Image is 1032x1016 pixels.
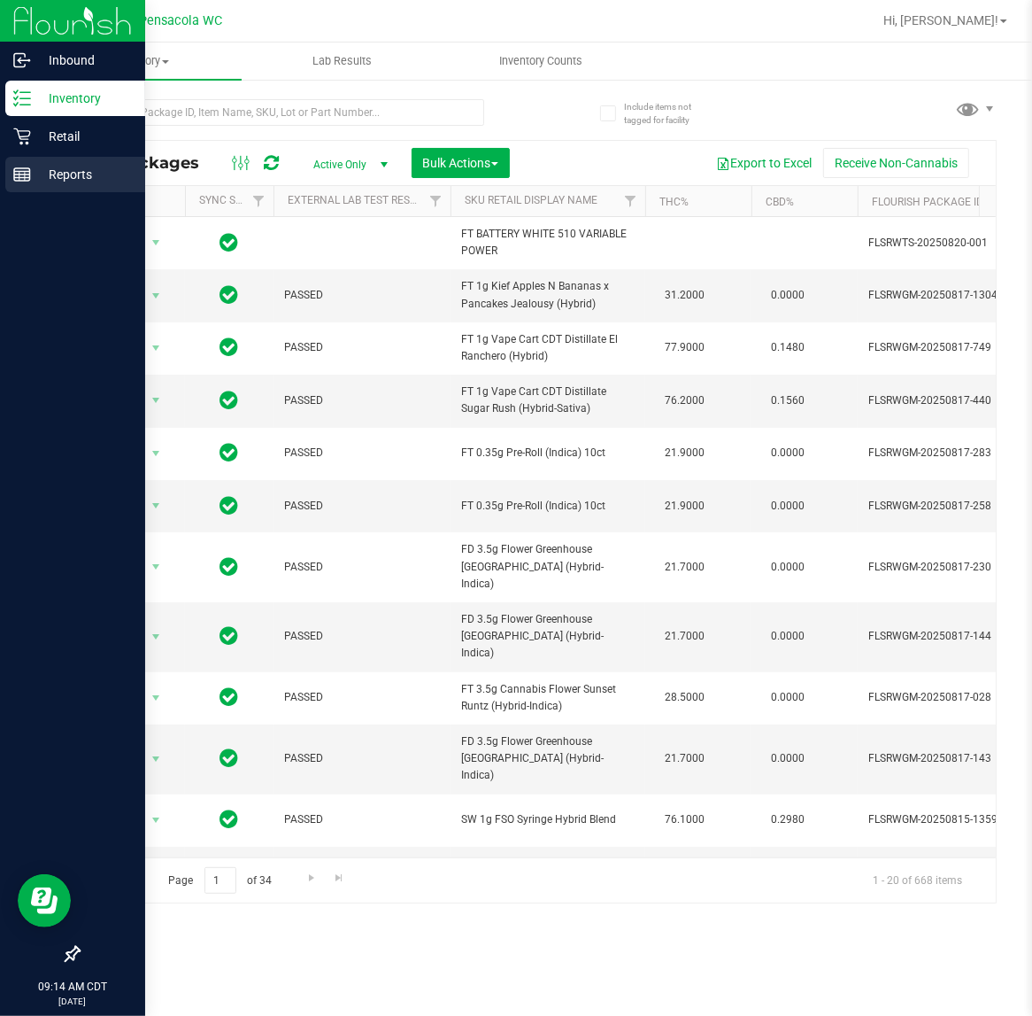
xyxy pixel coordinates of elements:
[220,388,239,413] span: In Sync
[284,750,440,767] span: PASSED
[13,166,31,183] inline-svg: Reports
[153,867,287,895] span: Page of 34
[461,811,635,828] span: SW 1g FSO Syringe Hybrid Blend
[220,807,239,832] span: In Sync
[656,807,713,833] span: 76.1000
[220,440,239,465] span: In Sync
[883,13,998,27] span: Hi, [PERSON_NAME]!
[13,128,31,145] inline-svg: Retail
[92,153,217,173] span: All Packages
[762,493,813,519] span: 0.0000
[762,440,813,466] span: 0.0000
[298,867,324,891] a: Go to the next page
[288,194,427,206] a: External Lab Test Result
[284,498,440,515] span: PASSED
[762,685,813,710] span: 0.0000
[145,686,167,710] span: select
[284,392,440,409] span: PASSED
[421,186,451,216] a: Filter
[656,746,713,772] span: 21.7000
[465,194,597,206] a: Sku Retail Display Name
[220,493,239,518] span: In Sync
[284,339,440,356] span: PASSED
[145,808,167,833] span: select
[13,89,31,107] inline-svg: Inventory
[624,100,712,127] span: Include items not tagged for facility
[762,624,813,649] span: 0.0000
[242,43,441,80] a: Lab Results
[461,498,635,515] span: FT 0.35g Pre-Roll (Indica) 10ct
[13,51,31,69] inline-svg: Inbound
[461,681,635,715] span: FT 3.5g Cannabis Flower Sunset Runtz (Hybrid-Indica)
[145,441,167,466] span: select
[705,148,823,178] button: Export to Excel
[762,746,813,772] span: 0.0000
[289,53,396,69] span: Lab Results
[659,196,689,208] a: THC%
[656,493,713,519] span: 21.9000
[476,53,607,69] span: Inventory Counts
[412,148,510,178] button: Bulk Actions
[139,13,222,28] span: Pensacola WC
[859,867,976,894] span: 1 - 20 of 668 items
[823,148,969,178] button: Receive Non-Cannabis
[199,194,267,206] a: Sync Status
[461,226,635,260] span: FT BATTERY WHITE 510 VARIABLE POWER
[284,628,440,645] span: PASSED
[762,807,813,833] span: 0.2980
[284,689,440,706] span: PASSED
[656,388,713,414] span: 76.2000
[204,867,236,895] input: 1
[656,555,713,580] span: 21.7000
[145,555,167,579] span: select
[31,164,137,185] p: Reports
[656,440,713,466] span: 21.9000
[327,867,352,891] a: Go to the last page
[220,283,239,307] span: In Sync
[8,979,137,995] p: 09:14 AM CDT
[31,50,137,71] p: Inbound
[220,624,239,648] span: In Sync
[766,196,794,208] a: CBD%
[762,555,813,580] span: 0.0000
[145,747,167,772] span: select
[656,283,713,308] span: 31.2000
[284,811,440,828] span: PASSED
[31,126,137,147] p: Retail
[8,995,137,1008] p: [DATE]
[145,230,167,255] span: select
[145,624,167,649] span: select
[220,230,239,255] span: In Sync
[656,335,713,361] span: 77.9000
[461,611,635,663] span: FD 3.5g Flower Greenhouse [GEOGRAPHIC_DATA] (Hybrid-Indica)
[220,555,239,579] span: In Sync
[461,733,635,785] span: FD 3.5g Flower Greenhouse [GEOGRAPHIC_DATA] (Hybrid-Indica)
[220,335,239,360] span: In Sync
[78,99,484,126] input: Search Package ID, Item Name, SKU, Lot or Part Number...
[145,388,167,413] span: select
[423,156,498,170] span: Bulk Actions
[244,186,273,216] a: Filter
[442,43,641,80] a: Inventory Counts
[145,283,167,308] span: select
[31,88,137,109] p: Inventory
[872,196,983,208] a: Flourish Package ID
[461,384,635,417] span: FT 1g Vape Cart CDT Distillate Sugar Rush (Hybrid-Sativa)
[762,335,813,361] span: 0.1480
[616,186,645,216] a: Filter
[284,559,440,576] span: PASSED
[220,685,239,710] span: In Sync
[461,278,635,312] span: FT 1g Kief Apples N Bananas x Pancakes Jealousy (Hybrid)
[762,388,813,414] span: 0.1560
[461,541,635,593] span: FD 3.5g Flower Greenhouse [GEOGRAPHIC_DATA] (Hybrid-Indica)
[220,746,239,771] span: In Sync
[284,445,440,461] span: PASSED
[18,874,71,927] iframe: Resource center
[461,331,635,365] span: FT 1g Vape Cart CDT Distillate El Ranchero (Hybrid)
[145,336,167,361] span: select
[656,624,713,649] span: 21.7000
[656,685,713,710] span: 28.5000
[461,445,635,461] span: FT 0.35g Pre-Roll (Indica) 10ct
[284,287,440,304] span: PASSED
[145,493,167,518] span: select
